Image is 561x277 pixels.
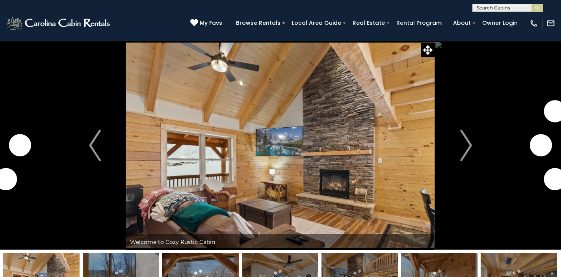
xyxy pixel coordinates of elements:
a: Rental Program [392,17,446,29]
button: Previous [64,41,126,250]
a: My Favs [190,19,224,28]
a: Real Estate [349,17,389,29]
span: My Favs [200,19,222,27]
a: Owner Login [478,17,522,29]
img: White-1-2.png [6,15,112,31]
a: Local Area Guide [288,17,345,29]
img: arrow [460,130,472,161]
a: About [449,17,475,29]
img: mail-regular-white.png [546,19,555,28]
button: Next [435,41,497,250]
div: Welcome to Cozy Rustic Cabin [126,234,435,250]
img: arrow [89,130,101,161]
a: Browse Rentals [232,17,284,29]
img: phone-regular-white.png [529,19,538,28]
